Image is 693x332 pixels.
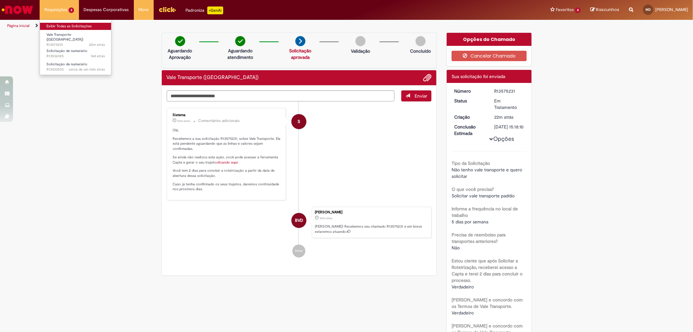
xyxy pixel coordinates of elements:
time: 15/09/2025 16:36:47 [91,54,105,59]
time: 20/08/2025 16:36:36 [69,67,105,72]
span: Rascunhos [596,7,619,13]
span: BVD [295,213,303,228]
b: Estou ciente que após Solicitar a Roteirização, receberei acesso a Capta e terei 2 dias para conc... [452,258,522,283]
dt: Número [449,88,489,94]
p: Recebemos a sua solicitação R13575231, sobre Vale Transporte. Ela está pendente aguardando que as... [173,136,281,152]
span: S [298,114,300,129]
img: check-circle-green.png [175,36,185,46]
b: Tipo da Solicitação [452,160,490,166]
div: R13575231 [494,88,524,94]
p: Caso já tenha confirmado os seus trajetos, daremos continuidade nos próximos dias. [173,182,281,192]
div: System [291,114,306,129]
span: 22m atrás [178,119,190,123]
img: img-circle-grey.png [355,36,366,46]
div: [PERSON_NAME] [315,210,428,214]
p: Você tem 2 dias para concluir a roteirização a partir da data de abertura dessa solicitação. [173,168,281,178]
ul: Histórico de tíquete [167,101,432,264]
b: O que você precisa? [452,186,494,192]
ul: Requisições [40,20,111,75]
p: Validação [351,48,370,54]
span: Solicitação de numerário [46,48,87,53]
a: Aberto R13575231 : Vale Transporte (VT) [40,31,111,45]
img: img-circle-grey.png [416,36,426,46]
a: clicando aqui. [217,160,239,165]
span: Despesas Corporativas [84,7,129,13]
img: arrow-next.png [295,36,305,46]
span: cerca de um mês atrás [69,67,105,72]
span: Sua solicitação foi enviada [452,73,505,79]
button: Cancelar Chamado [452,51,527,61]
span: Não [452,245,460,251]
span: MD [646,7,651,12]
p: Aguardando Aprovação [164,47,196,60]
a: Aberto R13536925 : Solicitação de numerário [40,47,111,60]
span: Enviar [415,93,427,99]
div: Bianca Vitoria Dias [291,213,306,228]
p: Se ainda não realizou esta ação, você pode acessar a ferramenta Capta e gerar o seu trajeto [173,155,281,165]
span: R13575231 [46,42,105,47]
span: Favoritos [556,7,574,13]
span: Vale Transporte ([GEOGRAPHIC_DATA]) [46,32,83,42]
button: Enviar [401,90,431,101]
span: 22m atrás [89,42,105,47]
span: 22m atrás [494,114,513,120]
time: 29/09/2025 09:18:07 [494,114,513,120]
b: [PERSON_NAME] e concordo com os Termos de Vale Transporte. [452,297,523,309]
span: More [139,7,149,13]
img: click_logo_yellow_360x200.png [159,5,176,14]
b: Informe a frequência no local de trabalho [452,206,518,218]
ul: Trilhas de página [5,20,457,32]
p: +GenAi [207,7,223,14]
h2: Vale Transporte (VT) Histórico de tíquete [167,75,259,81]
time: 29/09/2025 09:18:10 [178,119,190,123]
div: 29/09/2025 09:18:07 [494,114,524,120]
p: [PERSON_NAME]! Recebemos seu chamado R13575231 e em breve estaremos atuando. [315,224,428,234]
dt: Criação [449,114,489,120]
span: 8 [575,7,581,13]
dt: Conclusão Estimada [449,124,489,137]
span: 3 [69,7,74,13]
span: 14d atrás [91,54,105,59]
button: Adicionar anexos [423,73,431,82]
p: Aguardando atendimento [225,47,256,60]
span: R13433533 [46,67,105,72]
small: Comentários adicionais [199,118,240,124]
a: Aberto R13433533 : Solicitação de numerário [40,61,111,73]
textarea: Digite sua mensagem aqui... [167,90,395,101]
p: Olá, [173,128,281,133]
a: Exibir Todas as Solicitações [40,23,111,30]
span: Solicitar vale transporte padrão [452,193,515,199]
span: Solicitação de numerário [46,62,87,67]
span: 22m atrás [320,216,332,220]
div: [DATE] 15:18:10 [494,124,524,130]
span: Não tenho vale transporte e quero solicitar [452,167,523,179]
span: Verdadeiro [452,310,474,316]
span: Verdadeiro [452,284,474,290]
li: Bianca Vitoria Dias [167,207,432,238]
div: Padroniza [186,7,223,14]
div: Sistema [173,113,281,117]
dt: Status [449,98,489,104]
img: ServiceNow [1,3,34,16]
a: Solicitação aprovada [289,48,311,60]
img: check-circle-green.png [235,36,245,46]
div: Opções do Chamado [447,33,532,46]
span: 5 dias por semana [452,219,488,225]
p: Concluído [410,48,431,54]
a: Rascunhos [590,7,619,13]
a: Página inicial [7,23,30,28]
span: R13536925 [46,54,105,59]
time: 29/09/2025 09:18:07 [320,216,332,220]
time: 29/09/2025 09:18:09 [89,42,105,47]
div: Em Tratamento [494,98,524,111]
span: Requisições [45,7,67,13]
span: [PERSON_NAME] [655,7,688,12]
b: Precisa de reembolso para transportes anteriores? [452,232,506,244]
